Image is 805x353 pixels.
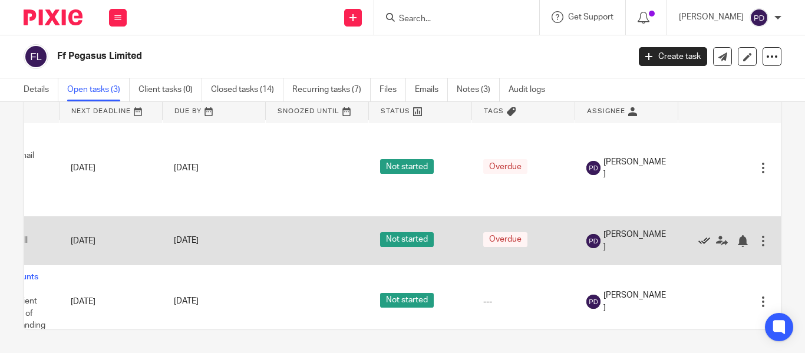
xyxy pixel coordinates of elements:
[509,78,554,101] a: Audit logs
[24,9,83,25] img: Pixie
[380,293,434,308] span: Not started
[24,44,48,69] img: svg%3E
[57,50,509,62] h2: Ff Pegasus Limited
[483,296,563,308] div: ---
[138,78,202,101] a: Client tasks (0)
[398,14,504,25] input: Search
[415,78,448,101] a: Emails
[483,159,527,174] span: Overdue
[586,161,601,175] img: svg%3E
[380,78,406,101] a: Files
[457,78,500,101] a: Notes (3)
[484,108,504,114] span: Tags
[603,156,666,180] span: [PERSON_NAME]
[586,295,601,309] img: svg%3E
[603,229,666,253] span: [PERSON_NAME]
[750,8,768,27] img: svg%3E
[603,289,666,314] span: [PERSON_NAME]
[67,78,130,101] a: Open tasks (3)
[698,235,716,247] a: Mark as done
[59,120,162,217] td: [DATE]
[211,78,283,101] a: Closed tasks (14)
[174,298,199,306] span: [DATE]
[679,11,744,23] p: [PERSON_NAME]
[380,232,434,247] span: Not started
[586,234,601,248] img: svg%3E
[380,159,434,174] span: Not started
[568,13,613,21] span: Get Support
[174,237,199,245] span: [DATE]
[483,232,527,247] span: Overdue
[639,47,707,66] a: Create task
[381,108,410,114] span: Status
[278,108,339,114] span: Snoozed Until
[24,78,58,101] a: Details
[59,217,162,265] td: [DATE]
[292,78,371,101] a: Recurring tasks (7)
[59,265,162,338] td: [DATE]
[174,164,199,172] span: [DATE]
